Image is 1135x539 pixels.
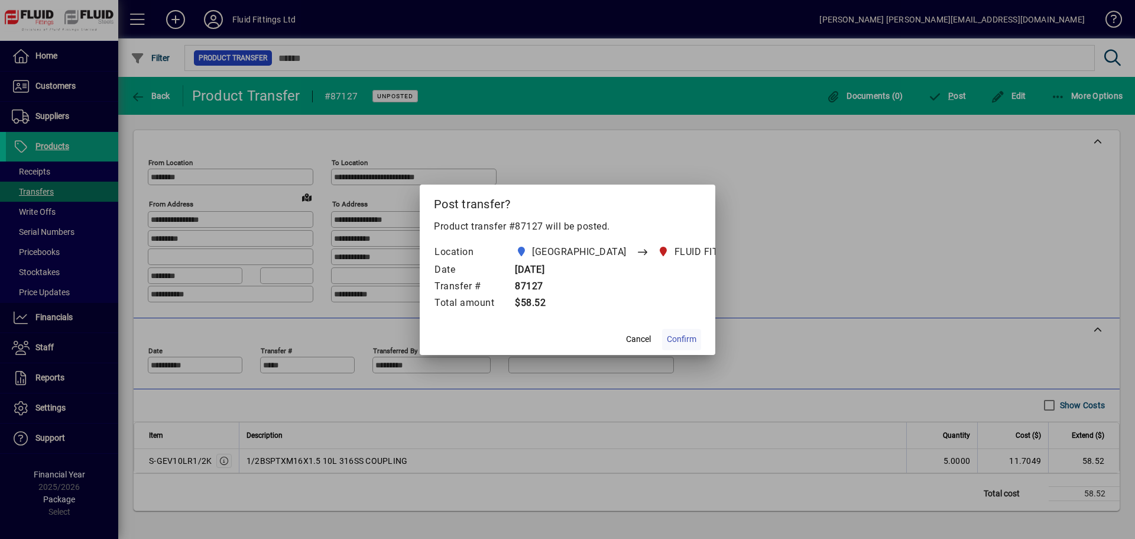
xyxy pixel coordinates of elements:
[434,295,506,312] td: Total amount
[420,185,715,219] h2: Post transfer?
[667,333,696,346] span: Confirm
[434,262,506,279] td: Date
[532,245,627,259] span: [GEOGRAPHIC_DATA]
[620,329,657,350] button: Cancel
[626,333,651,346] span: Cancel
[674,245,844,259] span: FLUID FITTINGS [GEOGRAPHIC_DATA]
[434,279,506,295] td: Transfer #
[655,244,849,260] span: FLUID FITTINGS CHRISTCHURCH
[513,244,631,260] span: AUCKLAND
[506,295,867,312] td: $58.52
[506,279,867,295] td: 87127
[506,262,867,279] td: [DATE]
[434,220,701,234] p: Product transfer #87127 will be posted.
[662,329,701,350] button: Confirm
[434,243,506,262] td: Location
